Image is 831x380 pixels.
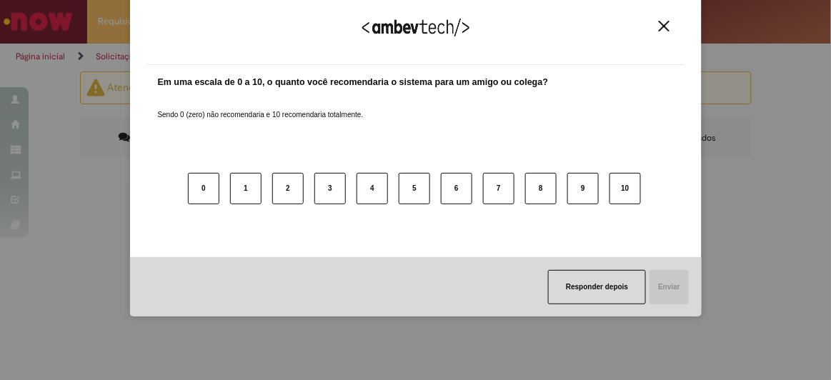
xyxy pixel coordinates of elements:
button: 9 [567,173,599,204]
button: 5 [399,173,430,204]
button: 0 [188,173,219,204]
button: 1 [230,173,262,204]
button: Close [655,20,674,32]
button: Responder depois [548,270,646,304]
label: Em uma escala de 0 a 10, o quanto você recomendaria o sistema para um amigo ou colega? [158,76,549,89]
button: 3 [314,173,346,204]
button: 10 [609,173,641,204]
button: 4 [357,173,388,204]
button: 7 [483,173,514,204]
img: Close [659,21,670,31]
button: 6 [441,173,472,204]
button: 8 [525,173,557,204]
label: Sendo 0 (zero) não recomendaria e 10 recomendaria totalmente. [158,93,364,120]
button: 2 [272,173,304,204]
img: Logo Ambevtech [362,19,469,36]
